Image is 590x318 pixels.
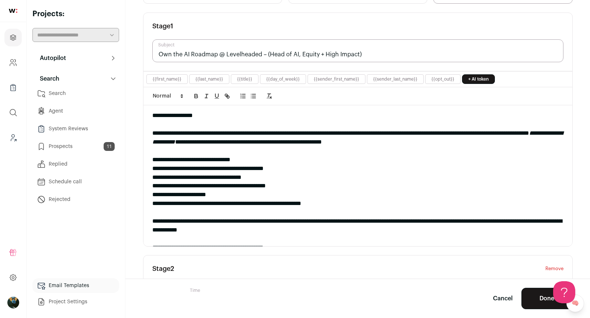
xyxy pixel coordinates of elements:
[7,297,19,308] img: 12031951-medium_jpg
[545,264,563,273] button: Remove
[32,121,119,136] a: System Reviews
[521,288,572,309] button: Done
[32,157,119,172] a: Replied
[170,265,174,272] span: 2
[32,9,119,19] h2: Projects:
[32,174,119,189] a: Schedule call
[32,139,119,154] a: Prospects11
[152,22,173,31] h3: Stage
[4,54,22,71] a: Company and ATS Settings
[493,294,513,303] a: Cancel
[462,74,495,84] a: + AI token
[104,142,115,151] span: 11
[32,51,119,66] button: Autopilot
[152,39,563,62] input: Subject
[32,294,119,309] a: Project Settings
[237,76,252,82] button: {{title}}
[566,294,584,312] a: 🧠
[35,54,66,63] p: Autopilot
[9,9,17,13] img: wellfound-shorthand-0d5821cbd27db2630d0214b213865d53afaa358527fdda9d0ea32b1df1b89c2c.svg
[170,23,173,29] span: 1
[152,264,174,273] h3: Stage
[32,278,119,293] a: Email Templates
[4,129,22,146] a: Leads (Backoffice)
[4,79,22,96] a: Company Lists
[32,71,119,86] button: Search
[431,76,454,82] button: {{opt_out}}
[314,76,359,82] button: {{sender_first_name}}
[195,76,223,82] button: {{last_name}}
[553,281,575,303] iframe: Help Scout Beacon - Open
[153,76,181,82] button: {{first_name}}
[266,76,300,82] button: {{day_of_week}}
[32,104,119,119] a: Agent
[32,192,119,207] a: Rejected
[373,76,417,82] button: {{sender_last_name}}
[7,297,19,308] button: Open dropdown
[32,86,119,101] a: Search
[35,74,59,83] p: Search
[4,29,22,46] a: Projects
